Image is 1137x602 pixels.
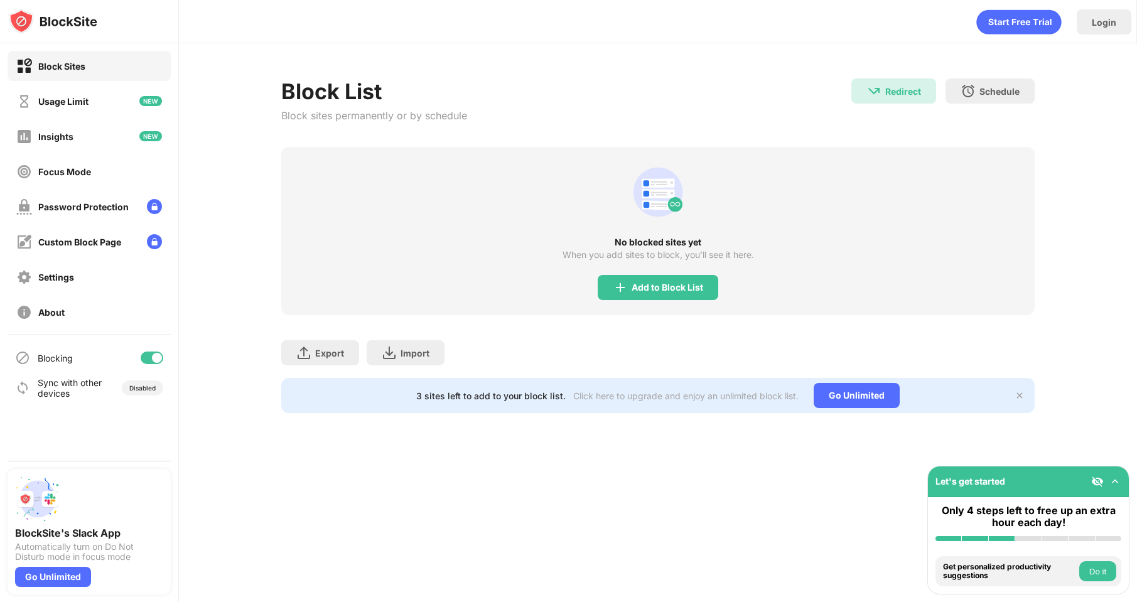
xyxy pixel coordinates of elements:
[1091,475,1104,488] img: eye-not-visible.svg
[38,272,74,282] div: Settings
[935,476,1005,486] div: Let's get started
[1079,561,1116,581] button: Do it
[1015,390,1025,400] img: x-button.svg
[1109,475,1121,488] img: omni-setup-toggle.svg
[1092,17,1116,28] div: Login
[15,350,30,365] img: blocking-icon.svg
[9,9,97,34] img: logo-blocksite.svg
[38,237,121,247] div: Custom Block Page
[16,269,32,285] img: settings-off.svg
[129,384,156,392] div: Disabled
[281,237,1035,247] div: No blocked sites yet
[16,234,32,250] img: customize-block-page-off.svg
[38,131,73,142] div: Insights
[15,567,91,587] div: Go Unlimited
[563,250,754,260] div: When you add sites to block, you’ll see it here.
[15,527,163,539] div: BlockSite's Slack App
[38,61,85,72] div: Block Sites
[401,348,429,358] div: Import
[16,199,32,215] img: password-protection-off.svg
[976,9,1062,35] div: animation
[38,307,65,318] div: About
[416,390,566,401] div: 3 sites left to add to your block list.
[315,348,344,358] div: Export
[885,86,921,97] div: Redirect
[139,96,162,106] img: new-icon.svg
[147,234,162,249] img: lock-menu.svg
[281,78,467,104] div: Block List
[814,383,900,408] div: Go Unlimited
[16,129,32,144] img: insights-off.svg
[38,353,73,363] div: Blocking
[573,390,799,401] div: Click here to upgrade and enjoy an unlimited block list.
[979,86,1020,97] div: Schedule
[935,505,1121,529] div: Only 4 steps left to free up an extra hour each day!
[632,282,703,293] div: Add to Block List
[15,380,30,395] img: sync-icon.svg
[38,166,91,177] div: Focus Mode
[38,202,129,212] div: Password Protection
[628,162,688,222] div: animation
[16,94,32,109] img: time-usage-off.svg
[147,199,162,214] img: lock-menu.svg
[943,562,1076,581] div: Get personalized productivity suggestions
[16,164,32,180] img: focus-off.svg
[38,96,89,107] div: Usage Limit
[15,542,163,562] div: Automatically turn on Do Not Disturb mode in focus mode
[15,476,60,522] img: push-slack.svg
[16,58,32,74] img: block-on.svg
[16,304,32,320] img: about-off.svg
[281,109,467,122] div: Block sites permanently or by schedule
[38,377,102,399] div: Sync with other devices
[139,131,162,141] img: new-icon.svg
